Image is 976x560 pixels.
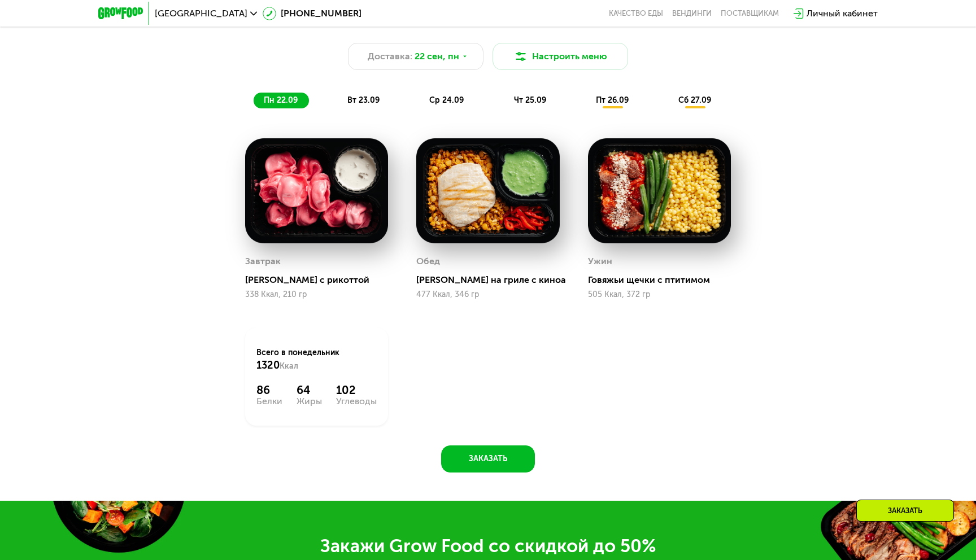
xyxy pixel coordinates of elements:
[596,95,629,105] span: пт 26.09
[493,43,628,70] button: Настроить меню
[280,361,298,371] span: Ккал
[441,445,535,473] button: Заказать
[416,274,568,286] div: [PERSON_NAME] на гриле с киноа
[347,95,380,105] span: вт 23.09
[256,383,282,397] div: 86
[245,253,281,270] div: Завтрак
[416,253,440,270] div: Обед
[245,290,388,299] div: 338 Ккал, 210 гр
[256,347,377,372] div: Всего в понедельник
[721,9,779,18] div: поставщикам
[416,290,559,299] div: 477 Ккал, 346 гр
[256,397,282,406] div: Белки
[256,359,280,371] span: 1320
[672,9,712,18] a: Вендинги
[588,290,731,299] div: 505 Ккал, 372 гр
[245,274,397,286] div: [PERSON_NAME] с рикоттой
[429,95,464,105] span: ср 24.09
[415,50,459,63] span: 22 сен, пн
[264,95,298,105] span: пн 22.09
[155,9,247,18] span: [GEOGRAPHIC_DATA]
[336,383,377,397] div: 102
[807,7,878,20] div: Личный кабинет
[856,500,954,522] div: Заказать
[336,397,377,406] div: Углеводы
[297,397,322,406] div: Жиры
[297,383,322,397] div: 64
[678,95,711,105] span: сб 27.09
[588,274,740,286] div: Говяжьи щечки с птитимом
[263,7,361,20] a: [PHONE_NUMBER]
[609,9,663,18] a: Качество еды
[514,95,546,105] span: чт 25.09
[368,50,412,63] span: Доставка:
[588,253,612,270] div: Ужин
